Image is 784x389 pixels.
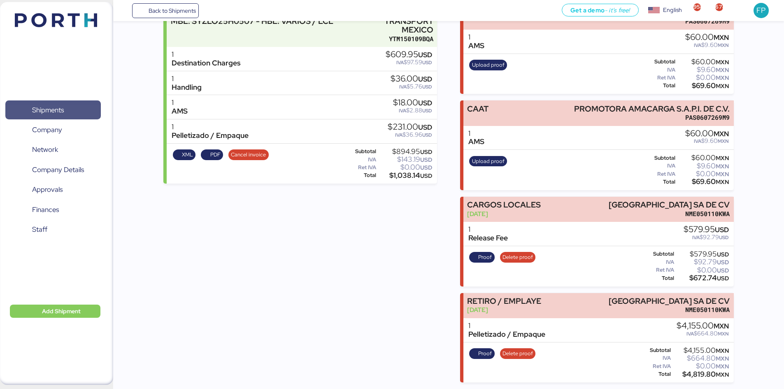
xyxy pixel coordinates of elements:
div: $5.76 [391,84,432,90]
div: $143.19 [378,156,433,163]
button: PDF [201,149,223,160]
div: Pelletizado / Empaque [468,330,545,339]
div: $4,155.00 [672,347,729,354]
div: [DATE] [467,210,541,218]
div: $609.95 [386,50,432,59]
span: Proof [478,253,492,262]
span: MXN [714,33,729,42]
div: $664.80 [677,331,729,337]
div: $92.79 [676,259,729,265]
div: Pelletizado / Empaque [172,131,249,140]
span: IVA [694,42,701,49]
span: Upload proof [472,61,505,70]
span: MXN [716,154,729,162]
div: Ret IVA [640,75,675,81]
span: USD [717,251,729,258]
div: IVA [640,67,675,73]
div: English [663,6,682,14]
div: AMS [468,42,484,50]
span: XML [182,150,193,159]
button: Delete proof [500,252,536,263]
div: $2.88 [393,107,432,114]
div: [GEOGRAPHIC_DATA] SA DE CV [609,200,730,209]
div: $0.00 [672,363,729,369]
div: Total [640,371,671,377]
span: Shipments [32,104,64,116]
div: 1 [172,50,240,59]
span: Finances [32,204,59,216]
span: Add Shipment [42,306,81,316]
div: AMS [172,107,188,116]
span: Company [32,124,62,136]
div: Total [640,275,675,281]
div: IVA [640,355,671,361]
div: YTM150109BQA [367,35,433,43]
span: IVA [692,234,700,241]
div: 1 [468,225,508,234]
span: MXN [718,42,729,49]
span: USD [717,259,729,266]
div: $4,819.80 [672,371,729,377]
div: $60.00 [677,59,729,65]
a: Company Details [5,161,101,179]
button: Upload proof [469,60,507,70]
span: USD [422,84,432,90]
span: MXN [718,331,729,337]
button: Proof [469,348,495,359]
span: MXN [716,74,729,82]
span: Company Details [32,164,84,176]
span: USD [715,225,729,234]
div: Subtotal [640,155,675,161]
div: Destination Charges [172,59,240,68]
span: Cancel invoice [231,150,266,159]
span: MXN [714,129,729,138]
div: $97.59 [386,59,432,65]
span: USD [418,50,432,59]
div: $36.00 [391,75,432,84]
span: USD [422,59,432,66]
a: Back to Shipments [132,3,199,18]
div: $60.00 [677,155,729,161]
span: IVA [395,132,402,138]
span: IVA [694,138,701,144]
div: YAMATO TRANSPORT MEXICO [367,8,433,34]
div: AMS [468,137,484,146]
div: 1 [172,75,202,83]
div: $9.60 [677,67,729,73]
span: USD [717,275,729,282]
a: Approvals [5,180,101,199]
span: IVA [396,59,404,66]
span: USD [418,75,432,84]
div: Subtotal [640,59,675,65]
div: NME050110KWA [609,305,730,314]
div: $894.95 [378,149,433,155]
a: Network [5,140,101,159]
div: Subtotal [343,149,376,154]
span: USD [422,107,432,114]
div: $0.00 [677,171,729,177]
div: $9.60 [677,163,729,169]
div: Total [640,83,675,89]
a: Finances [5,200,101,219]
span: Staff [32,224,47,235]
div: $664.80 [672,355,729,361]
span: USD [717,267,729,274]
div: Total [343,172,376,178]
button: Upload proof [469,156,507,167]
div: $18.00 [393,98,432,107]
span: FP [756,5,765,16]
div: $0.00 [677,75,729,81]
span: MXN [716,66,729,74]
div: Total [640,179,675,185]
div: Subtotal [640,251,675,257]
button: Proof [469,252,495,263]
div: Ret IVA [640,363,671,369]
div: IVA [640,259,675,265]
div: IVA [343,157,376,163]
div: Ret IVA [640,267,675,273]
span: USD [418,98,432,107]
div: $579.95 [676,251,729,257]
div: $0.00 [378,164,433,170]
div: 1 [468,33,484,42]
div: IVA [640,163,675,169]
